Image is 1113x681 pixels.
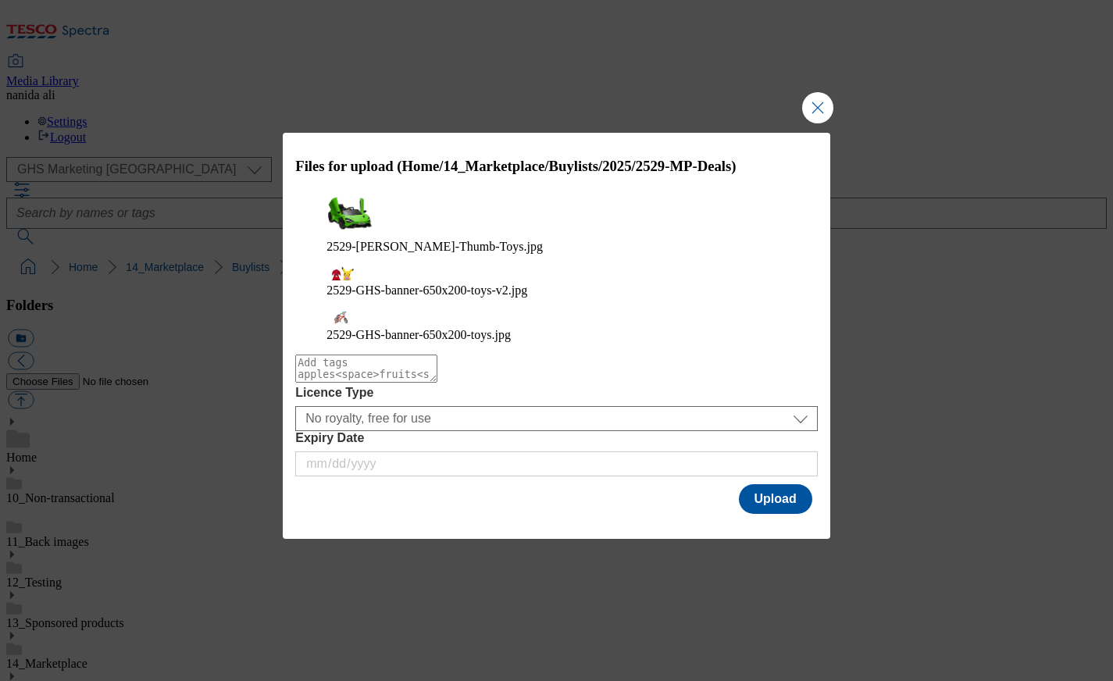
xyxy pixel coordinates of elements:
[326,190,373,237] img: preview
[295,431,818,445] label: Expiry Date
[326,283,787,298] figcaption: 2529-GHS-banner-650x200-toys-v2.jpg
[326,240,787,254] figcaption: 2529-[PERSON_NAME]-Thumb-Toys.jpg
[295,158,818,175] h3: Files for upload (Home/14_Marketplace/Buylists/2025/2529-MP-Deals)
[326,328,787,342] figcaption: 2529-GHS-banner-650x200-toys.jpg
[295,386,818,400] label: Licence Type
[326,266,373,280] img: preview
[283,133,830,539] div: Modal
[802,92,833,123] button: Close Modal
[326,310,373,324] img: preview
[739,484,812,514] button: Upload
